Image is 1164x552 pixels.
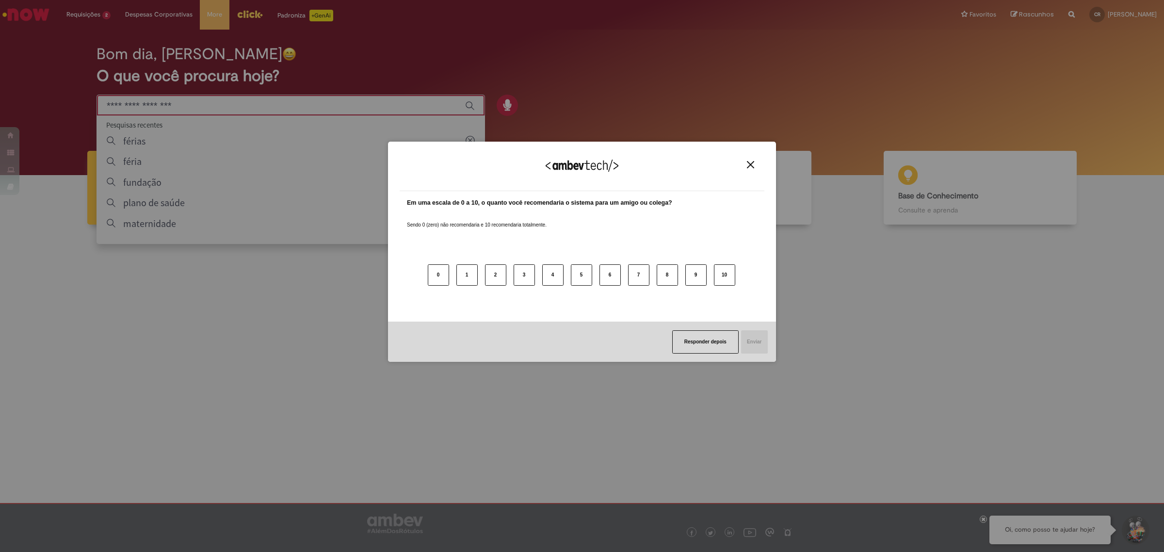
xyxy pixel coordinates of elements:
[542,264,564,286] button: 4
[407,198,672,208] label: Em uma escala de 0 a 10, o quanto você recomendaria o sistema para um amigo ou colega?
[485,264,506,286] button: 2
[428,264,449,286] button: 0
[456,264,478,286] button: 1
[407,210,547,228] label: Sendo 0 (zero) não recomendaria e 10 recomendaria totalmente.
[514,264,535,286] button: 3
[657,264,678,286] button: 8
[685,264,707,286] button: 9
[672,330,739,354] button: Responder depois
[714,264,735,286] button: 10
[571,264,592,286] button: 5
[744,161,757,169] button: Close
[599,264,621,286] button: 6
[628,264,649,286] button: 7
[747,161,754,168] img: Close
[546,160,618,172] img: Logo Ambevtech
